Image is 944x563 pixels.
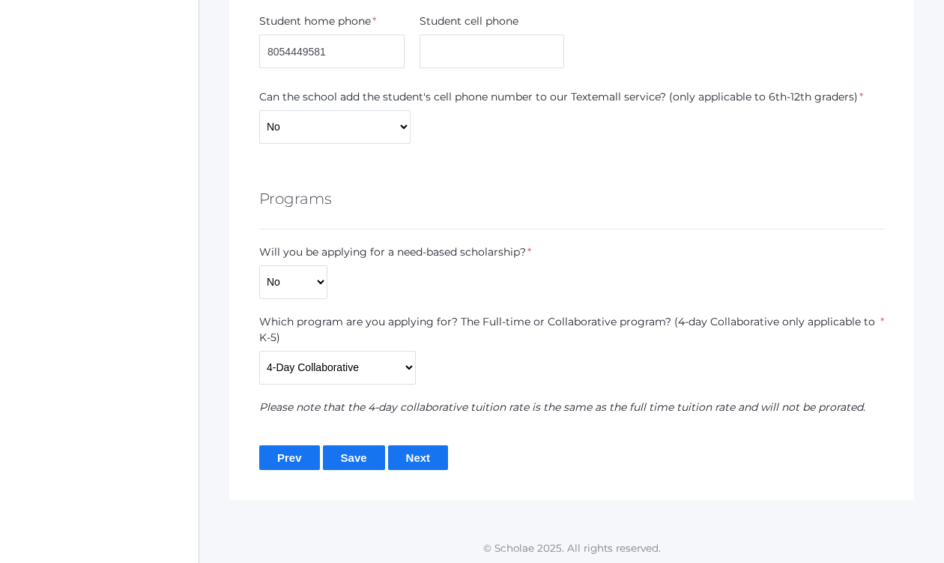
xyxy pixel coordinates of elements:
h5: Programs [259,186,332,211]
p: © Scholae 2025. All rights reserved. [199,541,944,556]
label: Can the school add the student's cell phone number to our Textemall service? (only applicable to ... [259,89,858,105]
input: Prev [259,445,320,470]
label: Will you be applying for a need-based scholarship? [259,244,526,260]
input: Save [323,445,385,470]
label: Student cell phone [420,13,518,29]
label: Student home phone [259,13,371,29]
input: Next [388,445,449,470]
label: Which program are you applying for? The Full-time or Collaborative program? (4-day Collaborative ... [259,314,879,346]
em: Please note that the 4-day collaborative tuition rate is the same as the full time tuition rate a... [259,400,865,414]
